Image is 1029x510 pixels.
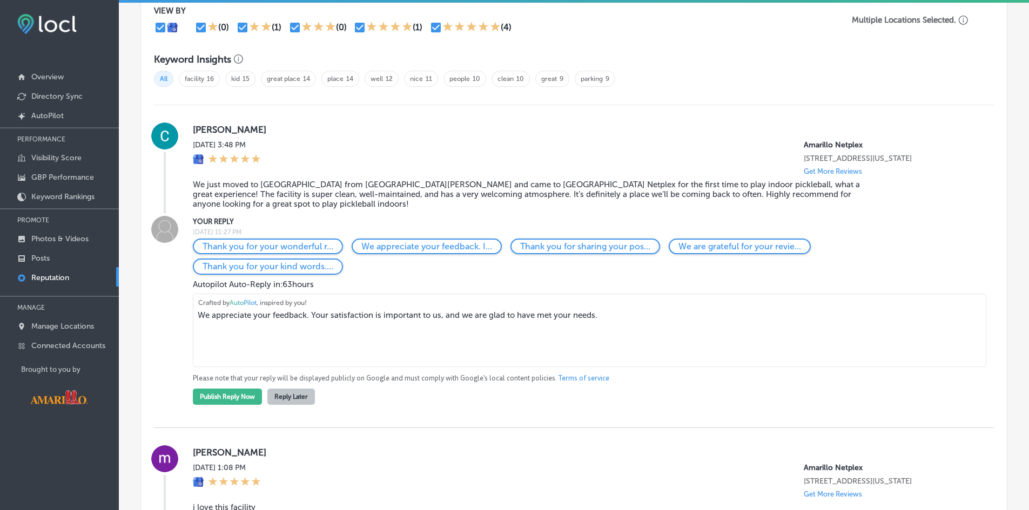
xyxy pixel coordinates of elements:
[581,75,603,83] a: parking
[154,71,173,87] span: All
[193,280,314,289] span: Autopilot Auto-Reply in: 63 hours
[31,111,64,120] p: AutoPilot
[804,167,862,175] p: Get More Reviews
[231,75,240,83] a: kid
[31,173,94,182] p: GBP Performance
[426,75,432,83] a: 11
[804,140,977,149] p: Amarillo Netplex
[193,124,977,135] label: [PERSON_NAME]
[193,228,977,236] label: [DATE] 11:27 PM
[193,217,977,226] label: YOUR REPLY
[31,341,105,350] p: Connected Accounts
[31,273,69,282] p: Reputation
[203,261,333,271] p: Thank you for your kind words. We strive to provide an excellent experience at Amarillo Netplex.
[267,75,300,83] a: great place
[473,75,480,83] a: 10
[442,21,501,34] div: 5 Stars
[804,490,862,498] p: Get More Reviews
[804,463,977,472] p: Amarillo Netplex
[520,241,650,251] p: Thank you for sharing your positive experience. We look forward to welcoming you back to Amarillo...
[31,72,64,81] p: Overview
[154,6,826,16] p: VIEW BY
[366,21,413,34] div: 4 Stars
[413,22,422,32] div: (1)
[303,75,310,83] a: 14
[272,22,281,32] div: (1)
[21,382,97,412] img: Visit Amarillo
[410,75,423,83] a: nice
[207,21,218,34] div: 1 Star
[243,75,250,83] a: 15
[207,75,214,83] a: 16
[249,21,272,34] div: 2 Stars
[218,22,229,32] div: (0)
[203,241,333,251] p: Thank you for your wonderful review. We are delighted that you had an exceptional experience at A...
[560,75,563,83] a: 9
[21,365,119,373] p: Brought to you by
[346,75,353,83] a: 14
[31,322,94,331] p: Manage Locations
[193,389,262,405] button: Publish Reply Now
[31,153,82,162] p: Visibility Score
[386,75,393,83] a: 12
[559,373,609,383] a: Terms of service
[361,241,492,251] p: We appreciate your feedback. It is rewarding to know we exceeded your expectations at our sports ...
[193,180,862,209] blockquote: We just moved to [GEOGRAPHIC_DATA] from [GEOGRAPHIC_DATA][PERSON_NAME] and came to [GEOGRAPHIC_DA...
[230,299,257,307] span: AutoPilot
[678,241,801,251] p: We are grateful for your review. Your satisfaction is our priority, and we are pleased you enjoye...
[541,75,557,83] a: great
[208,154,261,166] div: 5 Stars
[17,14,77,34] img: fda3e92497d09a02dc62c9cd864e3231.png
[208,477,261,488] div: 5 Stars
[31,92,83,101] p: Directory Sync
[449,75,470,83] a: people
[185,75,204,83] a: facility
[193,373,977,383] p: Please note that your reply will be displayed publicly on Google and must comply with Google's lo...
[193,140,261,149] label: [DATE] 3:48 PM
[193,463,261,472] label: [DATE] 1:08 PM
[516,75,524,83] a: 10
[198,299,307,307] span: Crafted by , inspired by you!
[31,192,95,201] p: Keyword Rankings
[327,75,344,83] a: place
[852,15,956,25] p: Multiple Locations Selected.
[193,294,986,367] textarea: We appreciate your feedback. Your satisfaction is important to us, and we are glad to have met yo...
[371,75,383,83] a: well
[804,477,977,486] p: 3723 Southwest 58th Avenue
[31,234,89,243] p: Photos & Videos
[154,53,231,65] h3: Keyword Insights
[267,389,315,405] button: Reply Later
[301,21,336,34] div: 3 Stars
[606,75,609,83] a: 9
[804,154,977,163] p: 3723 Southwest 58th Avenue
[501,22,512,32] div: (4)
[31,254,50,263] p: Posts
[193,447,977,458] label: [PERSON_NAME]
[336,22,347,32] div: (0)
[151,216,178,243] img: Image
[497,75,514,83] a: clean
